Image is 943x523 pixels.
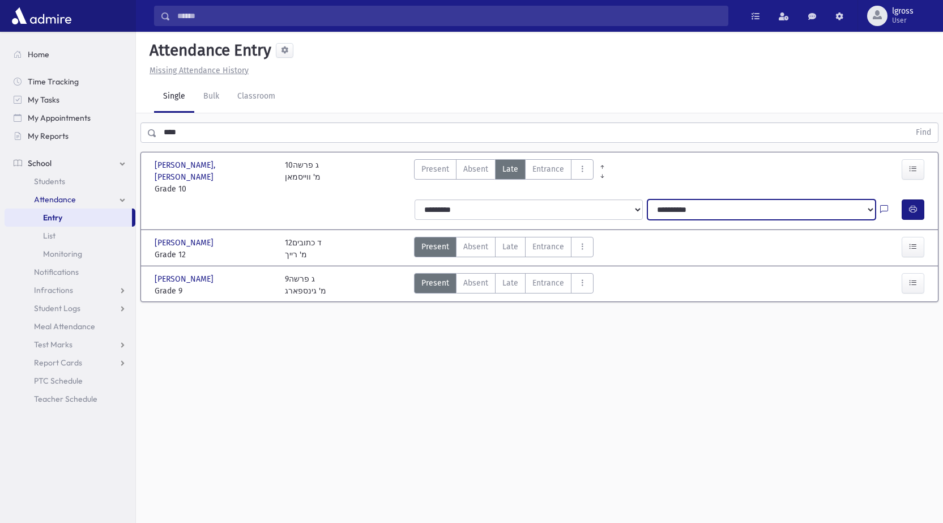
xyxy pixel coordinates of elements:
span: Entrance [532,241,564,253]
span: Grade 12 [155,249,274,261]
a: Home [5,45,135,63]
a: Bulk [194,81,228,113]
span: School [28,158,52,168]
span: Notifications [34,267,79,277]
span: Entrance [532,277,564,289]
span: Present [421,163,449,175]
a: List [5,227,135,245]
span: My Appointments [28,113,91,123]
a: Attendance [5,190,135,209]
span: Attendance [34,194,76,205]
span: Entry [43,212,62,223]
a: Students [5,172,135,190]
span: [PERSON_NAME], [PERSON_NAME] [155,159,274,183]
div: 10ג פרשה מ' ווייסמאן [285,159,321,195]
a: PTC Schedule [5,372,135,390]
span: lgross [892,7,914,16]
span: Home [28,49,49,59]
span: Late [502,277,518,289]
span: Infractions [34,285,73,295]
span: My Tasks [28,95,59,105]
span: Monitoring [43,249,82,259]
span: Present [421,241,449,253]
div: AttTypes [414,237,594,261]
span: Grade 10 [155,183,274,195]
a: Notifications [5,263,135,281]
span: Report Cards [34,358,82,368]
span: Students [34,176,65,186]
span: Time Tracking [28,76,79,87]
button: Find [909,123,938,142]
span: My Reports [28,131,69,141]
span: Late [502,163,518,175]
input: Search [170,6,728,26]
u: Missing Attendance History [150,66,249,75]
a: Teacher Schedule [5,390,135,408]
a: Report Cards [5,354,135,372]
a: My Tasks [5,91,135,109]
a: Entry [5,209,132,227]
span: Meal Attendance [34,321,95,331]
span: Grade 9 [155,285,274,297]
a: Single [154,81,194,113]
a: Test Marks [5,335,135,354]
span: Absent [463,163,488,175]
h5: Attendance Entry [145,41,271,60]
a: School [5,154,135,172]
div: 9ג פרשה מ' גינספארג [285,273,326,297]
a: Meal Attendance [5,317,135,335]
span: User [892,16,914,25]
a: My Appointments [5,109,135,127]
a: Student Logs [5,299,135,317]
span: Present [421,277,449,289]
span: [PERSON_NAME] [155,273,216,285]
div: 12ד כתובים מ' רייך [285,237,322,261]
span: Absent [463,277,488,289]
span: Entrance [532,163,564,175]
span: List [43,231,56,241]
a: Classroom [228,81,284,113]
img: AdmirePro [9,5,74,27]
a: Time Tracking [5,73,135,91]
a: Monitoring [5,245,135,263]
span: PTC Schedule [34,376,83,386]
span: [PERSON_NAME] [155,237,216,249]
span: Teacher Schedule [34,394,97,404]
a: Missing Attendance History [145,66,249,75]
span: Absent [463,241,488,253]
a: My Reports [5,127,135,145]
a: Infractions [5,281,135,299]
span: Test Marks [34,339,72,350]
span: Student Logs [34,303,80,313]
div: AttTypes [414,273,594,297]
span: Late [502,241,518,253]
div: AttTypes [414,159,594,195]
